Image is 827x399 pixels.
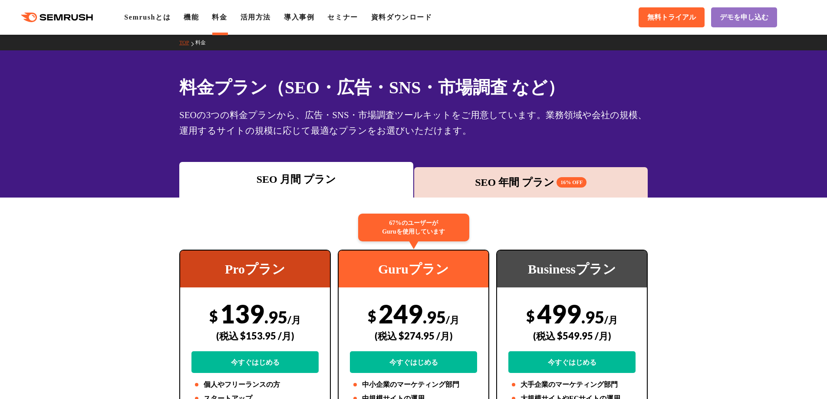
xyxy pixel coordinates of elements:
a: セミナー [327,13,358,21]
div: Proプラン [180,251,330,287]
div: SEOの3つの料金プランから、広告・SNS・市場調査ツールキットをご用意しています。業務領域や会社の規模、運用するサイトの規模に応じて最適なプランをお選びいただけます。 [179,107,648,138]
li: 個人やフリーランスの方 [191,379,319,390]
a: 導入事例 [284,13,314,21]
a: 料金 [195,40,212,46]
a: 今すぐはじめる [350,351,477,373]
span: デモを申し込む [720,13,768,22]
span: $ [209,307,218,325]
div: (税込 $549.95 /月) [508,320,636,351]
span: $ [368,307,376,325]
div: Businessプラン [497,251,647,287]
span: /月 [446,314,459,326]
div: 499 [508,298,636,373]
li: 中小企業のマーケティング部門 [350,379,477,390]
a: 無料トライアル [639,7,705,27]
span: /月 [287,314,301,326]
span: 無料トライアル [647,13,696,22]
span: .95 [264,307,287,327]
a: Semrushとは [124,13,171,21]
a: 機能 [184,13,199,21]
a: TOP [179,40,195,46]
a: 料金 [212,13,227,21]
a: 今すぐはじめる [508,351,636,373]
div: SEO 年間 プラン [418,175,644,190]
div: Guruプラン [339,251,488,287]
div: (税込 $274.95 /月) [350,320,477,351]
a: 資料ダウンロード [371,13,432,21]
a: デモを申し込む [711,7,777,27]
div: (税込 $153.95 /月) [191,320,319,351]
a: 今すぐはじめる [191,351,319,373]
li: 大手企業のマーケティング部門 [508,379,636,390]
div: 139 [191,298,319,373]
div: 249 [350,298,477,373]
h1: 料金プラン（SEO・広告・SNS・市場調査 など） [179,75,648,100]
span: /月 [604,314,618,326]
a: 活用方法 [241,13,271,21]
div: 67%のユーザーが Guruを使用しています [358,214,469,241]
span: $ [526,307,535,325]
span: .95 [423,307,446,327]
span: 16% OFF [557,177,586,188]
span: .95 [581,307,604,327]
div: SEO 月間 プラン [184,171,409,187]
